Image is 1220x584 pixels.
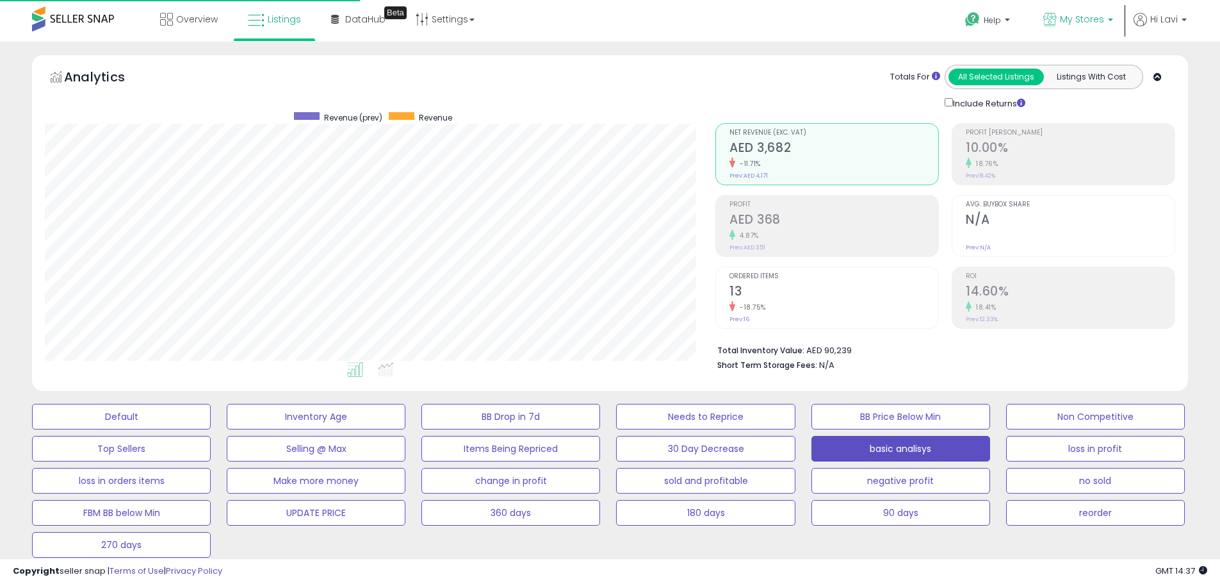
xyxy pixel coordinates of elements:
[964,12,980,28] i: Get Help
[1150,13,1178,26] span: Hi Lavi
[616,436,795,462] button: 30 Day Decrease
[1155,565,1207,577] span: 2025-09-10 14:37 GMT
[735,231,759,240] small: 4.87%
[966,212,1175,229] h2: N/A
[729,244,765,251] small: Prev: AED 351
[421,404,600,430] button: BB Drop in 7d
[735,159,761,169] small: -11.71%
[717,360,817,371] b: Short Term Storage Fees:
[729,284,938,301] h2: 13
[735,303,766,312] small: -18.75%
[227,404,405,430] button: Inventory Age
[110,565,164,577] a: Terms of Use
[729,140,938,158] h2: AED 3,682
[32,500,211,526] button: FBM BB below Min
[966,201,1175,208] span: Avg. Buybox Share
[729,201,938,208] span: Profit
[227,500,405,526] button: UPDATE PRICE
[13,565,60,577] strong: Copyright
[616,404,795,430] button: Needs to Reprice
[616,468,795,494] button: sold and profitable
[324,112,382,123] span: Revenue (prev)
[811,436,990,462] button: basic analisys
[32,404,211,430] button: Default
[811,468,990,494] button: negative profit
[811,500,990,526] button: 90 days
[1006,468,1185,494] button: no sold
[1134,13,1187,42] a: Hi Lavi
[966,273,1175,280] span: ROI
[1060,13,1104,26] span: My Stores
[935,96,1041,110] div: Include Returns
[345,13,386,26] span: DataHub
[1043,69,1139,85] button: Listings With Cost
[966,315,998,323] small: Prev: 12.33%
[32,532,211,558] button: 270 days
[13,565,222,578] div: seller snap | |
[268,13,301,26] span: Listings
[717,342,1166,357] li: AED 90,239
[227,468,405,494] button: Make more money
[972,303,996,312] small: 18.41%
[955,2,1023,42] a: Help
[972,159,998,169] small: 18.76%
[227,436,405,462] button: Selling @ Max
[421,468,600,494] button: change in profit
[419,112,452,123] span: Revenue
[32,468,211,494] button: loss in orders items
[966,129,1175,137] span: Profit [PERSON_NAME]
[966,172,995,179] small: Prev: 8.42%
[166,565,222,577] a: Privacy Policy
[32,436,211,462] button: Top Sellers
[421,436,600,462] button: Items Being Repriced
[729,212,938,229] h2: AED 368
[729,129,938,137] span: Net Revenue (Exc. VAT)
[729,273,938,280] span: Ordered Items
[811,404,990,430] button: BB Price Below Min
[1006,404,1185,430] button: Non Competitive
[384,6,407,19] div: Tooltip anchor
[421,500,600,526] button: 360 days
[819,359,834,371] span: N/A
[616,500,795,526] button: 180 days
[176,13,218,26] span: Overview
[890,71,940,83] div: Totals For
[966,244,991,251] small: Prev: N/A
[966,284,1175,301] h2: 14.60%
[1006,500,1185,526] button: reorder
[64,68,150,89] h5: Analytics
[729,172,768,179] small: Prev: AED 4,171
[966,140,1175,158] h2: 10.00%
[729,315,749,323] small: Prev: 16
[1006,436,1185,462] button: loss in profit
[984,15,1001,26] span: Help
[948,69,1044,85] button: All Selected Listings
[717,345,804,356] b: Total Inventory Value:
